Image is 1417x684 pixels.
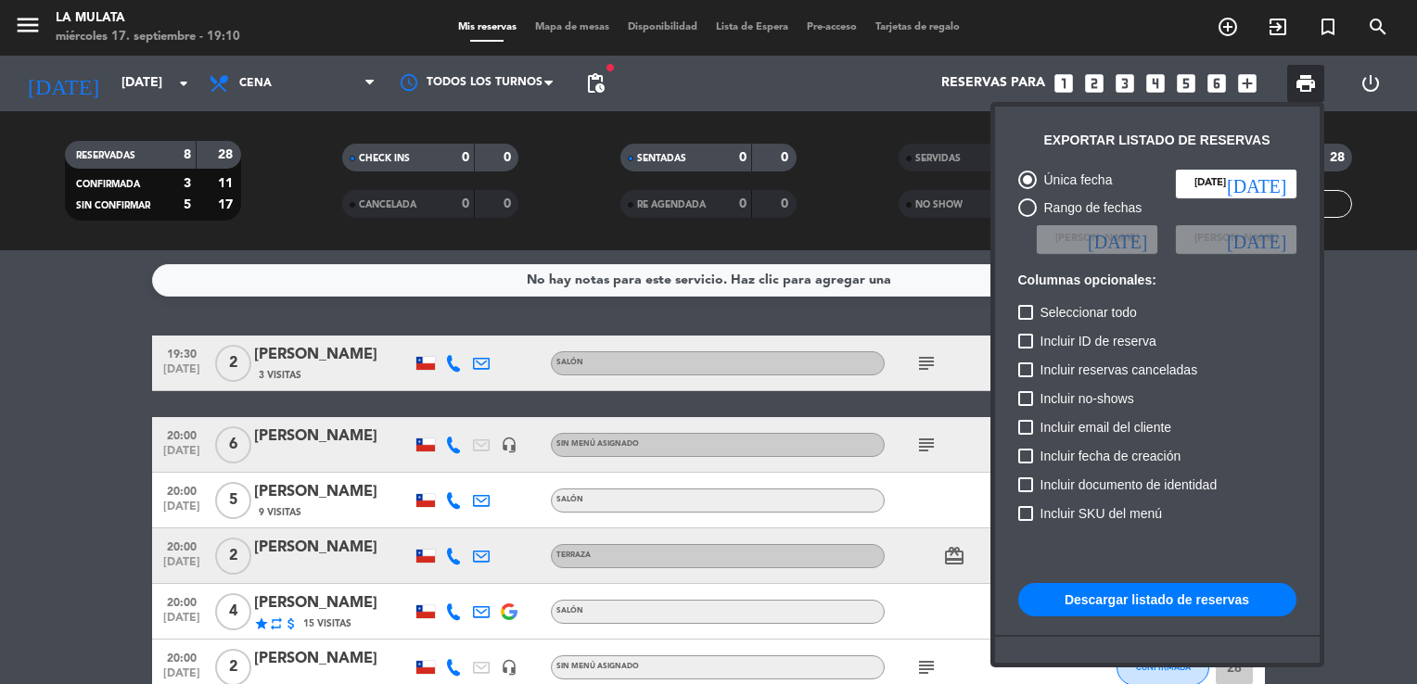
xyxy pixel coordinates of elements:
[1040,502,1163,525] span: Incluir SKU del menú
[1044,130,1270,151] div: Exportar listado de reservas
[1088,230,1147,248] i: [DATE]
[1227,230,1286,248] i: [DATE]
[1037,170,1113,191] div: Única fecha
[1040,474,1218,496] span: Incluir documento de identidad
[1040,330,1156,352] span: Incluir ID de reserva
[1040,359,1198,381] span: Incluir reservas canceladas
[1040,416,1172,438] span: Incluir email del cliente
[1018,583,1296,616] button: Descargar listado de reservas
[1295,72,1317,95] span: print
[1040,445,1181,467] span: Incluir fecha de creación
[1040,387,1134,410] span: Incluir no-shows
[1037,197,1143,219] div: Rango de fechas
[1040,301,1137,323] span: Seleccionar todo
[1018,272,1296,288] h6: Columnas opcionales:
[1194,231,1278,247] span: [PERSON_NAME]
[1227,174,1286,193] i: [DATE]
[1055,231,1139,247] span: [PERSON_NAME]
